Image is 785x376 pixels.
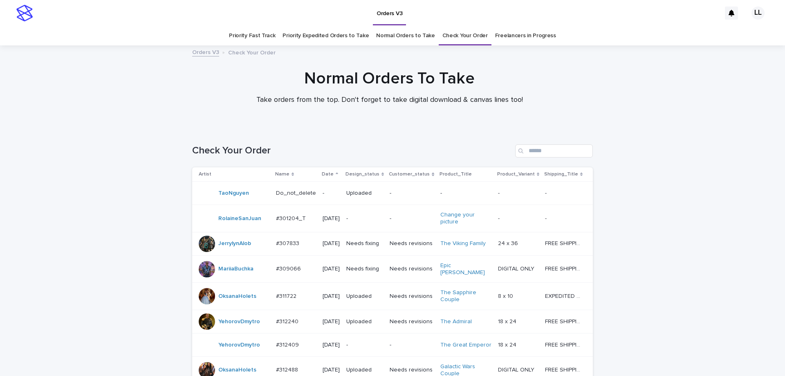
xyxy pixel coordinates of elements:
p: FREE SHIPPING - preview in 1-2 business days, after your approval delivery will take 5-10 b.d., l... [545,239,584,247]
p: #311722 [276,291,298,300]
tr: OksanaHolets #311722#311722 [DATE]UploadedNeeds revisionsThe Sapphire Couple 8 x 108 x 10 EXPEDIT... [192,283,596,310]
p: Uploaded [346,367,383,374]
p: FREE SHIPPING - preview in 1-2 business days, after your approval delivery will take 5-10 b.d., l... [545,264,584,272]
a: OksanaHolets [218,293,256,300]
p: #307833 [276,239,301,247]
a: Orders V3 [192,47,219,56]
p: #312488 [276,365,300,374]
p: Customer_status [389,170,430,179]
p: 24 x 36 [498,239,520,247]
tr: YehorovDmytro #312240#312240 [DATE]UploadedNeeds revisionsThe Admiral 18 x 2418 x 24 FREE SHIPPIN... [192,310,596,333]
a: TaoNguyen [218,190,249,197]
p: [DATE] [323,240,340,247]
a: RolaineSanJuan [218,215,261,222]
p: EXPEDITED SHIPPING - preview in 1 business day; delivery up to 5 business days after your approval. [545,291,584,300]
a: The Great Emperor [440,342,491,349]
p: 18 x 24 [498,340,518,349]
p: Needs revisions [390,318,433,325]
p: [DATE] [323,293,340,300]
p: FREE SHIPPING - preview in 1-2 business days, after your approval delivery will take 5-10 b.d. [545,317,584,325]
p: Name [275,170,289,179]
p: [DATE] [323,266,340,272]
img: stacker-logo-s-only.png [16,5,33,21]
p: - [545,188,548,197]
h1: Normal Orders To Take [189,69,590,88]
p: Needs revisions [390,367,433,374]
tr: YehorovDmytro #312409#312409 [DATE]--The Great Emperor 18 x 2418 x 24 FREE SHIPPING - preview in ... [192,333,596,356]
p: - [390,190,433,197]
p: - [545,214,548,222]
p: FREE SHIPPING - preview in 1-2 business days, after your approval delivery will take 5-10 b.d. [545,365,584,374]
p: - [498,188,501,197]
p: - [323,190,340,197]
tr: TaoNguyen Do_not_deleteDo_not_delete -Uploaded---- -- [192,182,596,205]
p: - [346,342,383,349]
a: Check Your Order [442,26,488,45]
tr: MariiaBuchka #309066#309066 [DATE]Needs fixingNeeds revisionsEpic [PERSON_NAME] DIGITAL ONLYDIGIT... [192,255,596,283]
a: MariiaBuchka [218,266,253,272]
a: The Admiral [440,318,472,325]
a: YehorovDmytro [218,318,260,325]
p: #301204_T [276,214,307,222]
p: Product_Title [440,170,472,179]
p: Uploaded [346,293,383,300]
p: Needs fixing [346,266,383,272]
a: Freelancers in Progress [495,26,556,45]
p: [DATE] [323,318,340,325]
p: 18 x 24 [498,317,518,325]
p: - [390,215,433,222]
p: Product_Variant [497,170,535,179]
p: 8 x 10 [498,291,515,300]
p: Check Your Order [228,47,276,56]
p: Design_status [345,170,379,179]
tr: JerrylynAlob #307833#307833 [DATE]Needs fixingNeeds revisionsThe Viking Family 24 x 3624 x 36 FRE... [192,232,596,255]
a: Priority Fast Track [229,26,275,45]
tr: RolaineSanJuan #301204_T#301204_T [DATE]--Change your picture -- -- [192,205,596,232]
p: #312240 [276,317,300,325]
p: Needs revisions [390,293,433,300]
p: Uploaded [346,190,383,197]
p: Uploaded [346,318,383,325]
div: LL [751,7,765,20]
a: The Viking Family [440,240,486,247]
p: Needs revisions [390,240,433,247]
p: Do_not_delete [276,188,318,197]
p: - [390,342,433,349]
a: The Sapphire Couple [440,289,491,303]
a: JerrylynAlob [218,240,251,247]
p: Artist [199,170,211,179]
a: Change your picture [440,212,491,225]
p: [DATE] [323,342,340,349]
p: #312409 [276,340,301,349]
p: - [440,190,491,197]
a: OksanaHolets [218,367,256,374]
p: #309066 [276,264,303,272]
p: Needs revisions [390,266,433,272]
p: FREE SHIPPING - preview in 1-2 business days, after your approval delivery will take 5-10 b.d. [545,340,584,349]
h1: Check Your Order [192,145,512,157]
p: Needs fixing [346,240,383,247]
p: [DATE] [323,215,340,222]
a: YehorovDmytro [218,342,260,349]
a: Epic [PERSON_NAME] [440,262,491,276]
p: DIGITAL ONLY [498,264,536,272]
a: Priority Expedited Orders to Take [283,26,369,45]
p: Take orders from the top. Don't forget to take digital download & canvas lines too! [226,96,553,105]
p: DIGITAL ONLY [498,365,536,374]
input: Search [515,144,593,158]
p: [DATE] [323,367,340,374]
a: Normal Orders to Take [376,26,435,45]
p: Date [322,170,334,179]
p: - [498,214,501,222]
p: Shipping_Title [544,170,578,179]
p: - [346,215,383,222]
